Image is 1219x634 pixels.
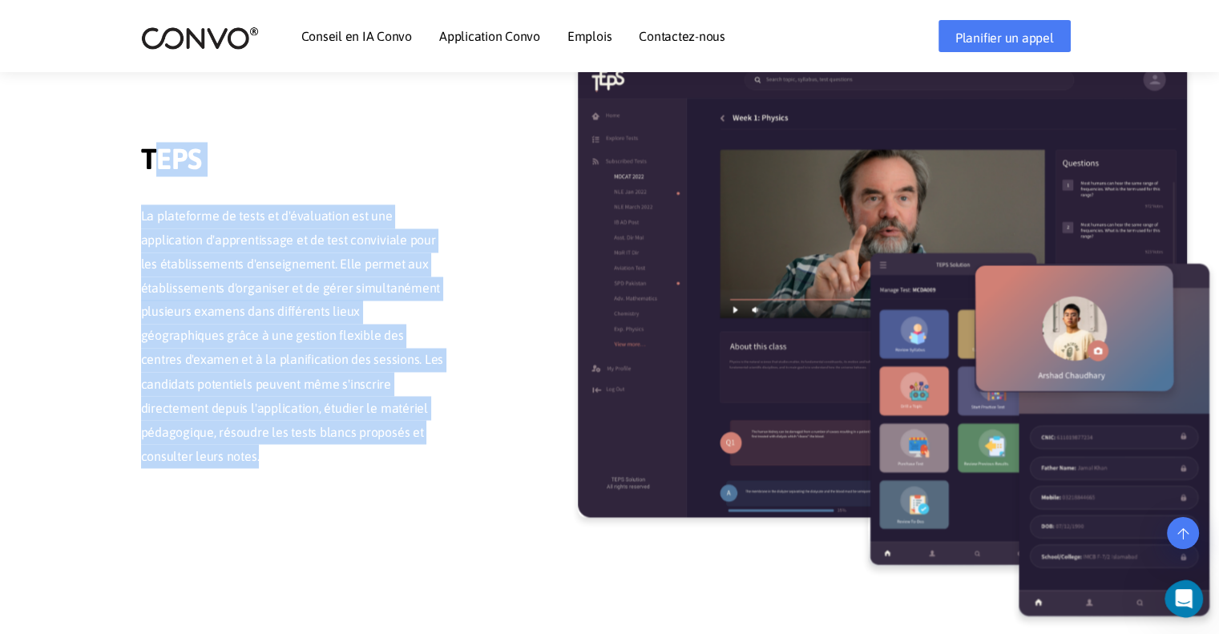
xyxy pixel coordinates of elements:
[301,29,412,43] font: Conseil en IA Convo
[955,30,1054,45] font: Planifier un appel
[567,29,612,43] font: Emplois
[639,30,725,42] a: Contactez-nous
[141,208,444,462] font: La plateforme de tests et d'évaluation est une application d'apprentissage et de test conviviale ...
[639,29,725,43] font: Contactez-nous
[141,26,259,50] img: logo_2.png
[938,20,1071,52] a: Planifier un appel
[141,142,201,176] font: TEPS
[1165,579,1214,618] iframe: Chat en direct par interphone
[439,30,540,42] a: Application Convo
[567,30,612,42] a: Emplois
[301,30,412,42] a: Conseil en IA Convo
[439,29,540,43] font: Application Convo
